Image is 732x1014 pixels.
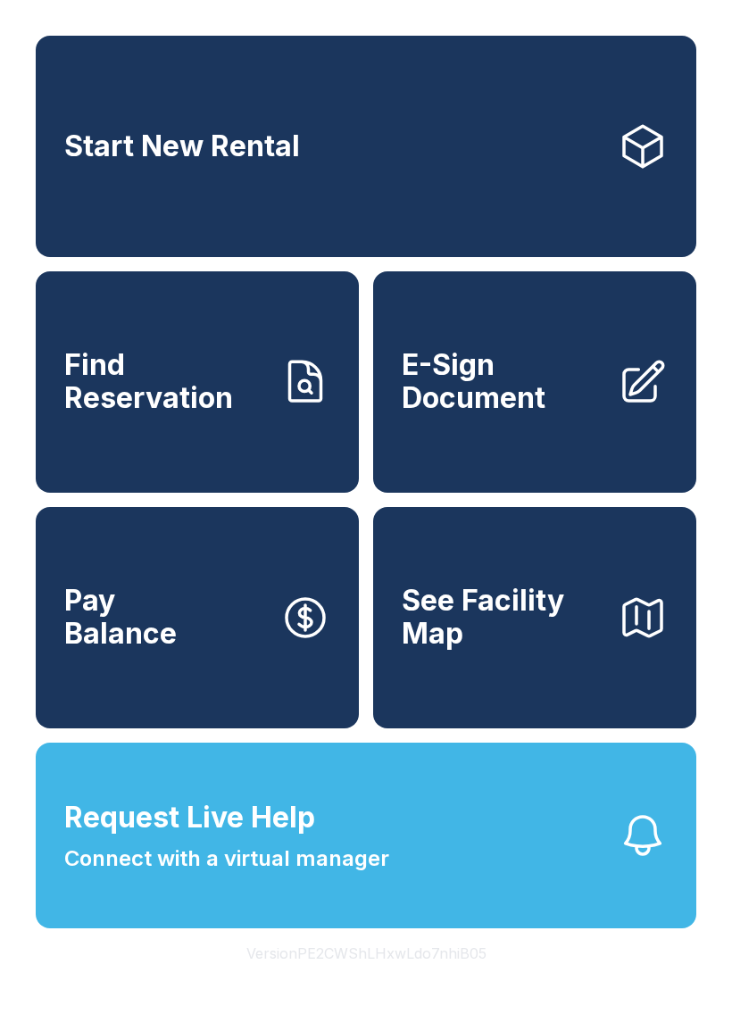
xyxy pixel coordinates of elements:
button: See Facility Map [373,507,696,728]
span: Pay Balance [64,585,177,650]
button: Request Live HelpConnect with a virtual manager [36,743,696,928]
span: Request Live Help [64,796,315,839]
a: Find Reservation [36,271,359,493]
span: See Facility Map [402,585,603,650]
span: Find Reservation [64,349,266,414]
button: VersionPE2CWShLHxwLdo7nhiB05 [232,928,501,978]
span: E-Sign Document [402,349,603,414]
a: PayBalance [36,507,359,728]
a: Start New Rental [36,36,696,257]
span: Connect with a virtual manager [64,843,389,875]
span: Start New Rental [64,130,300,163]
a: E-Sign Document [373,271,696,493]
